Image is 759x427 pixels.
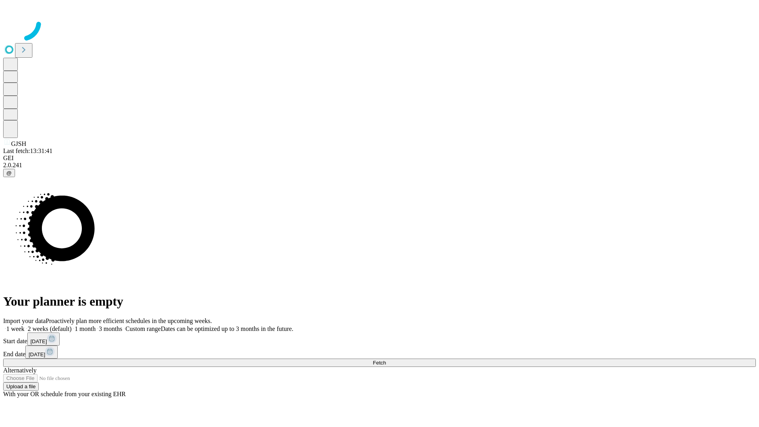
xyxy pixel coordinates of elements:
[125,325,160,332] span: Custom range
[75,325,96,332] span: 1 month
[28,351,45,357] span: [DATE]
[3,382,39,391] button: Upload a file
[11,140,26,147] span: GJSH
[3,367,36,374] span: Alternatively
[3,317,46,324] span: Import your data
[3,333,756,346] div: Start date
[3,162,756,169] div: 2.0.241
[3,391,126,397] span: With your OR schedule from your existing EHR
[46,317,212,324] span: Proactively plan more efficient schedules in the upcoming weeks.
[28,325,72,332] span: 2 weeks (default)
[6,170,12,176] span: @
[3,346,756,359] div: End date
[3,359,756,367] button: Fetch
[161,325,293,332] span: Dates can be optimized up to 3 months in the future.
[3,294,756,309] h1: Your planner is empty
[25,346,58,359] button: [DATE]
[30,338,47,344] span: [DATE]
[373,360,386,366] span: Fetch
[3,147,53,154] span: Last fetch: 13:31:41
[99,325,122,332] span: 3 months
[3,155,756,162] div: GEI
[3,169,15,177] button: @
[6,325,25,332] span: 1 week
[27,333,60,346] button: [DATE]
